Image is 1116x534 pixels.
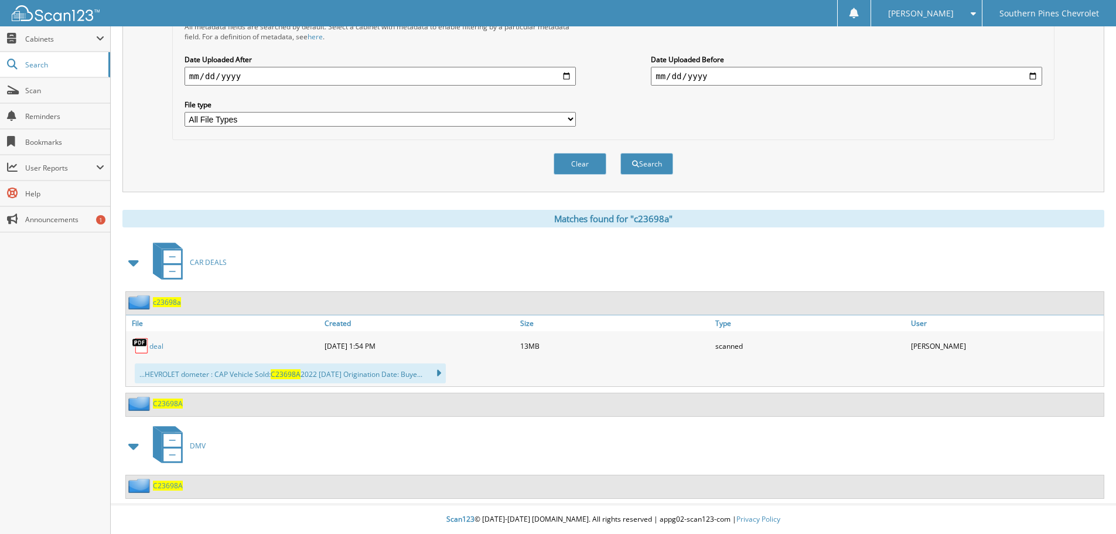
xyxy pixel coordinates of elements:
a: DMV [146,423,206,469]
span: Reminders [25,111,104,121]
span: CAR DEALS [190,257,227,267]
input: end [651,67,1042,86]
button: Clear [554,153,606,175]
img: folder2.png [128,478,153,493]
span: Scan123 [446,514,475,524]
a: deal [149,341,163,351]
a: Privacy Policy [736,514,780,524]
a: c23698a [153,297,181,307]
div: 13MB [517,334,713,358]
div: All metadata fields are searched by default. Select a cabinet with metadata to enable filtering b... [185,22,576,42]
label: Date Uploaded Before [651,55,1042,64]
span: Help [25,189,104,199]
span: User Reports [25,163,96,173]
div: scanned [712,334,908,358]
span: Search [25,60,103,70]
a: Size [517,315,713,331]
iframe: Chat Widget [1057,478,1116,534]
a: User [908,315,1104,331]
span: Announcements [25,215,104,225]
div: 1 [96,215,105,225]
input: start [185,67,576,86]
div: © [DATE]-[DATE] [DOMAIN_NAME]. All rights reserved | appg02-scan123-com | [111,505,1116,534]
span: Bookmarks [25,137,104,147]
span: Scan [25,86,104,96]
img: folder2.png [128,295,153,309]
a: File [126,315,322,331]
a: Created [322,315,517,331]
a: CAR DEALS [146,239,227,285]
a: Type [712,315,908,331]
span: Southern Pines Chevrolet [999,10,1099,17]
div: [DATE] 1:54 PM [322,334,517,358]
label: File type [185,100,576,110]
img: PDF.png [132,337,149,355]
div: [PERSON_NAME] [908,334,1104,358]
div: ...HEVROLET dometer : CAP Vehicle Sold: 2022 [DATE] Origination Date: Buye... [135,363,446,383]
span: C23698A [271,369,301,379]
span: DMV [190,441,206,451]
span: [PERSON_NAME] [888,10,954,17]
img: folder2.png [128,396,153,411]
label: Date Uploaded After [185,55,576,64]
button: Search [620,153,673,175]
a: C23698A [153,399,183,409]
img: scan123-logo-white.svg [12,5,100,21]
div: Matches found for "c23698a" [122,210,1104,227]
a: here [308,32,323,42]
span: Cabinets [25,34,96,44]
a: C23698A [153,481,183,491]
